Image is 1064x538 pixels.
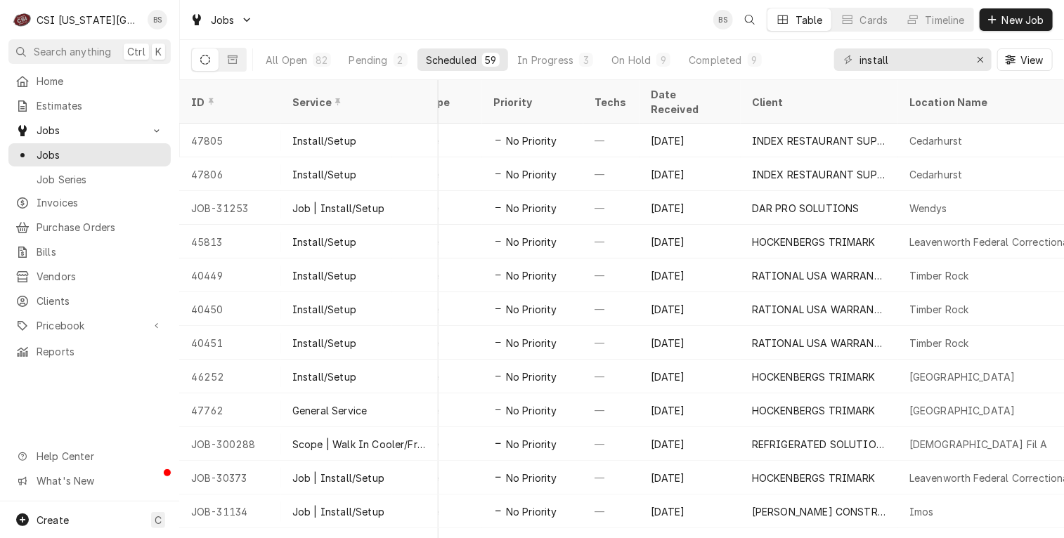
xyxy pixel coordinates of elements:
[426,53,476,67] div: Scheduled
[37,514,69,526] span: Create
[583,124,640,157] div: —
[8,445,171,468] a: Go to Help Center
[37,244,164,259] span: Bills
[37,98,164,113] span: Estimates
[180,494,281,528] div: JOB-31134
[180,461,281,494] div: JOB-30373
[292,201,384,216] div: Job | Install/Setup
[34,44,111,59] span: Search anything
[997,48,1053,71] button: View
[148,10,167,29] div: BS
[640,225,741,258] div: [DATE]
[583,461,640,494] div: —
[180,292,281,326] div: 40450
[8,289,171,313] a: Clients
[752,504,887,519] div: [PERSON_NAME] CONSTRUCTION CO
[909,504,934,519] div: Imos
[184,8,259,32] a: Go to Jobs
[8,340,171,363] a: Reports
[640,292,741,326] div: [DATE]
[506,167,557,182] span: No Priority
[37,172,164,187] span: Job Series
[583,427,640,461] div: —
[292,471,384,485] div: Job | Install/Setup
[292,95,424,110] div: Service
[8,216,171,239] a: Purchase Orders
[506,133,557,148] span: No Priority
[127,44,145,59] span: Ctrl
[37,195,164,210] span: Invoices
[37,220,164,235] span: Purchase Orders
[155,513,162,527] span: C
[640,124,741,157] div: [DATE]
[292,336,356,350] div: Install/Setup
[13,10,32,29] div: C
[860,13,888,27] div: Cards
[396,53,405,67] div: 2
[37,473,162,488] span: What's New
[713,10,733,29] div: Brent Seaba's Avatar
[180,225,281,258] div: 45813
[180,326,281,360] div: 40451
[8,168,171,191] a: Job Series
[37,344,164,359] span: Reports
[999,13,1047,27] span: New Job
[640,393,741,427] div: [DATE]
[292,403,367,418] div: General Service
[752,95,884,110] div: Client
[13,10,32,29] div: CSI Kansas City's Avatar
[506,235,557,249] span: No Priority
[8,94,171,117] a: Estimates
[292,369,356,384] div: Install/Setup
[180,157,281,191] div: 47806
[506,201,557,216] span: No Priority
[752,437,887,452] div: REFRIGERATED SOLUTIONS GROUP (2)
[37,74,164,88] span: Home
[8,119,171,142] a: Go to Jobs
[909,268,969,283] div: Timber Rock
[37,13,140,27] div: CSI [US_STATE][GEOGRAPHIC_DATA]
[926,13,965,27] div: Timeline
[640,258,741,292] div: [DATE]
[583,258,640,292] div: —
[640,494,741,528] div: [DATE]
[640,461,741,494] div: [DATE]
[909,369,1016,384] div: [GEOGRAPHIC_DATA]
[640,326,741,360] div: [DATE]
[1018,53,1046,67] span: View
[8,39,171,64] button: Search anythingCtrlK
[506,437,557,452] span: No Priority
[37,147,164,162] span: Jobs
[506,302,557,317] span: No Priority
[752,201,859,216] div: DAR PRO SOLUTIONS
[640,427,741,461] div: [DATE]
[506,369,557,384] span: No Priority
[506,471,557,485] span: No Priority
[713,10,733,29] div: BS
[180,191,281,225] div: JOB-31253
[8,265,171,288] a: Vendors
[180,360,281,393] div: 46252
[909,302,969,317] div: Timber Rock
[493,95,569,110] div: Priority
[909,201,947,216] div: Wendys
[292,133,356,148] div: Install/Setup
[752,336,887,350] div: RATIONAL USA WARRANTY
[8,70,171,93] a: Home
[752,369,876,384] div: HOCKENBERGS TRIMARK
[155,44,162,59] span: K
[909,403,1016,418] div: [GEOGRAPHIC_DATA]
[211,13,235,27] span: Jobs
[37,318,143,333] span: Pricebook
[752,302,887,317] div: RATIONAL USA WARRANTY
[752,268,887,283] div: RATIONAL USA WARRANTY
[752,133,887,148] div: INDEX RESTAURANT SUPPLY INC
[292,437,427,452] div: Scope | Walk In Cooler/Freezer Install
[8,314,171,337] a: Go to Pricebook
[316,53,327,67] div: 82
[506,403,557,418] span: No Priority
[191,95,267,110] div: ID
[349,53,388,67] div: Pending
[583,393,640,427] div: —
[739,8,761,31] button: Open search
